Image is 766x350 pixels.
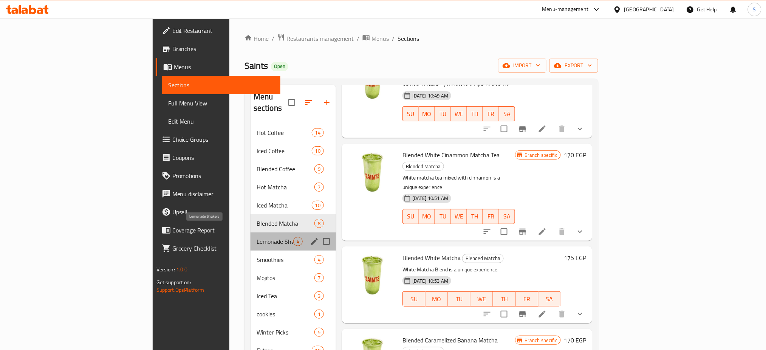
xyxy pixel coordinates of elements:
span: 4 [315,256,323,263]
button: show more [571,120,589,138]
button: TH [467,106,483,121]
button: WE [451,209,467,224]
svg: Show Choices [576,227,585,236]
a: Full Menu View [162,94,281,112]
svg: Show Choices [576,124,585,133]
span: FR [486,108,496,119]
div: items [312,146,324,155]
span: Blended White Matcha [402,252,461,263]
span: Blended White Cinammon Matcha Tea [402,149,500,161]
span: Select to update [496,121,512,137]
a: Menus [362,34,389,43]
div: Blended Coffee9 [251,160,336,178]
span: Blended Matcha [257,219,314,228]
button: show more [571,305,589,323]
span: Sections [168,81,275,90]
a: Coverage Report [156,221,281,239]
button: Branch-specific-item [514,305,532,323]
span: 1 [315,311,323,318]
span: TU [451,294,467,305]
span: Full Menu View [168,99,275,108]
span: Mojitos [257,273,314,282]
span: 7 [315,274,323,282]
span: 5 [315,329,323,336]
a: Edit menu item [538,124,547,133]
button: sort-choices [478,120,496,138]
p: White matcha tea mixed with cinnamon is a unique experience [402,173,515,192]
button: Branch-specific-item [514,120,532,138]
span: Promotions [172,171,275,180]
span: TU [438,211,448,222]
div: items [314,255,324,264]
span: Version: [156,265,175,274]
div: Iced Matcha10 [251,196,336,214]
span: SA [502,108,512,119]
button: FR [483,106,499,121]
span: Branch specific [521,337,560,344]
button: delete [553,120,571,138]
div: Iced Coffee10 [251,142,336,160]
button: SU [402,209,419,224]
span: Blended Matcha [403,162,444,171]
span: TU [438,108,448,119]
div: Hot Matcha7 [251,178,336,196]
button: MO [426,291,448,307]
button: TU [435,106,451,121]
span: TH [470,211,480,222]
span: SU [406,294,422,305]
span: SA [542,294,558,305]
span: Restaurants management [286,34,354,43]
button: FR [516,291,539,307]
span: Blended Matcha [463,254,503,263]
div: Smoothies4 [251,251,336,269]
span: Select all sections [284,94,300,110]
a: Restaurants management [277,34,354,43]
span: Edit Menu [168,117,275,126]
button: WE [451,106,467,121]
span: Iced Matcha [257,201,312,210]
a: Support.OpsPlatform [156,285,204,295]
button: TU [448,291,470,307]
span: Menus [371,34,389,43]
button: export [549,59,598,73]
h6: 170 EGP [564,335,586,345]
span: 8 [315,220,323,227]
span: 14 [312,129,323,136]
button: TH [467,209,483,224]
a: Upsell [156,203,281,221]
button: SU [402,106,419,121]
div: items [312,201,324,210]
div: Hot Coffee [257,128,312,137]
button: MO [419,209,435,224]
span: Iced Tea [257,291,314,300]
button: delete [553,223,571,241]
button: edit [309,236,320,247]
span: MO [429,294,445,305]
button: SA [499,106,515,121]
button: WE [470,291,493,307]
span: import [504,61,540,70]
a: Branches [156,40,281,58]
button: sort-choices [478,223,496,241]
span: Blended Coffee [257,164,314,173]
div: Blended Matcha [462,254,504,263]
div: Blended Matcha8 [251,214,336,232]
button: delete [553,305,571,323]
button: MO [419,106,435,121]
a: Edit Restaurant [156,22,281,40]
h6: 170 EGP [564,150,586,160]
div: Winter Picks [257,328,314,337]
div: cookies1 [251,305,336,323]
span: Hot Matcha [257,183,314,192]
span: 4 [294,238,302,245]
p: Matcha Strawberry Blend is a unique experience. [402,80,515,89]
button: SU [402,291,426,307]
a: Promotions [156,167,281,185]
span: 10 [312,147,323,155]
span: 3 [315,293,323,300]
span: WE [454,211,464,222]
span: FR [486,211,496,222]
span: [DATE] 10:51 AM [409,195,451,202]
span: Choice Groups [172,135,275,144]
